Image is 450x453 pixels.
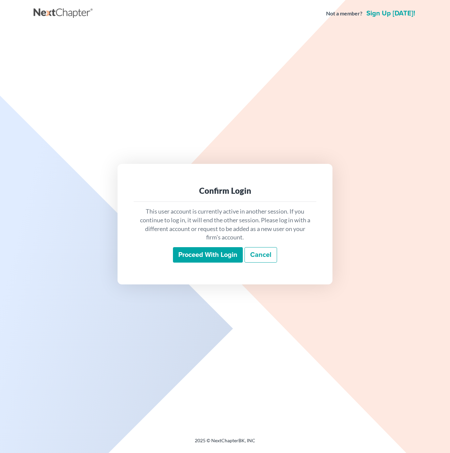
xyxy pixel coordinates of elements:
div: 2025 © NextChapterBK, INC [34,437,416,449]
a: Cancel [244,247,277,263]
div: Confirm Login [139,185,311,196]
input: Proceed with login [173,247,243,263]
a: Sign up [DATE]! [365,10,416,17]
strong: Not a member? [326,10,362,17]
p: This user account is currently active in another session. If you continue to log in, it will end ... [139,207,311,242]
